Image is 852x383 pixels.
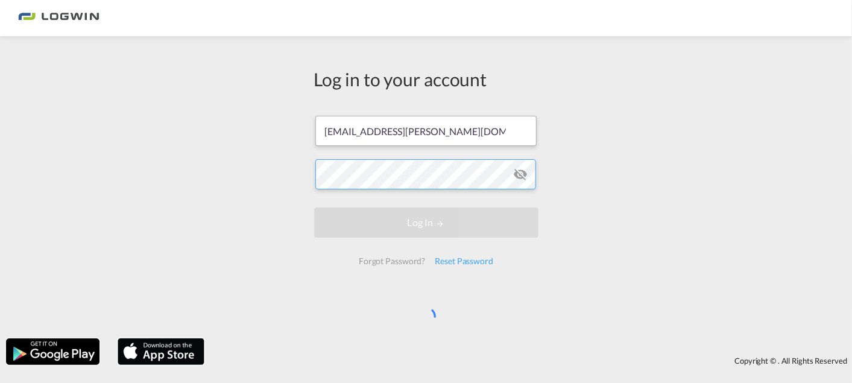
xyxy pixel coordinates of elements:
button: LOGIN [314,207,538,238]
input: Enter email/phone number [315,116,537,146]
md-icon: icon-eye-off [513,167,528,182]
div: Forgot Password? [354,250,430,272]
img: apple.png [116,337,206,366]
div: Log in to your account [314,66,538,92]
img: bc73a0e0d8c111efacd525e4c8ad7d32.png [18,5,99,32]
div: Reset Password [430,250,498,272]
img: google.png [5,337,101,366]
div: Copyright © . All Rights Reserved [210,350,852,371]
